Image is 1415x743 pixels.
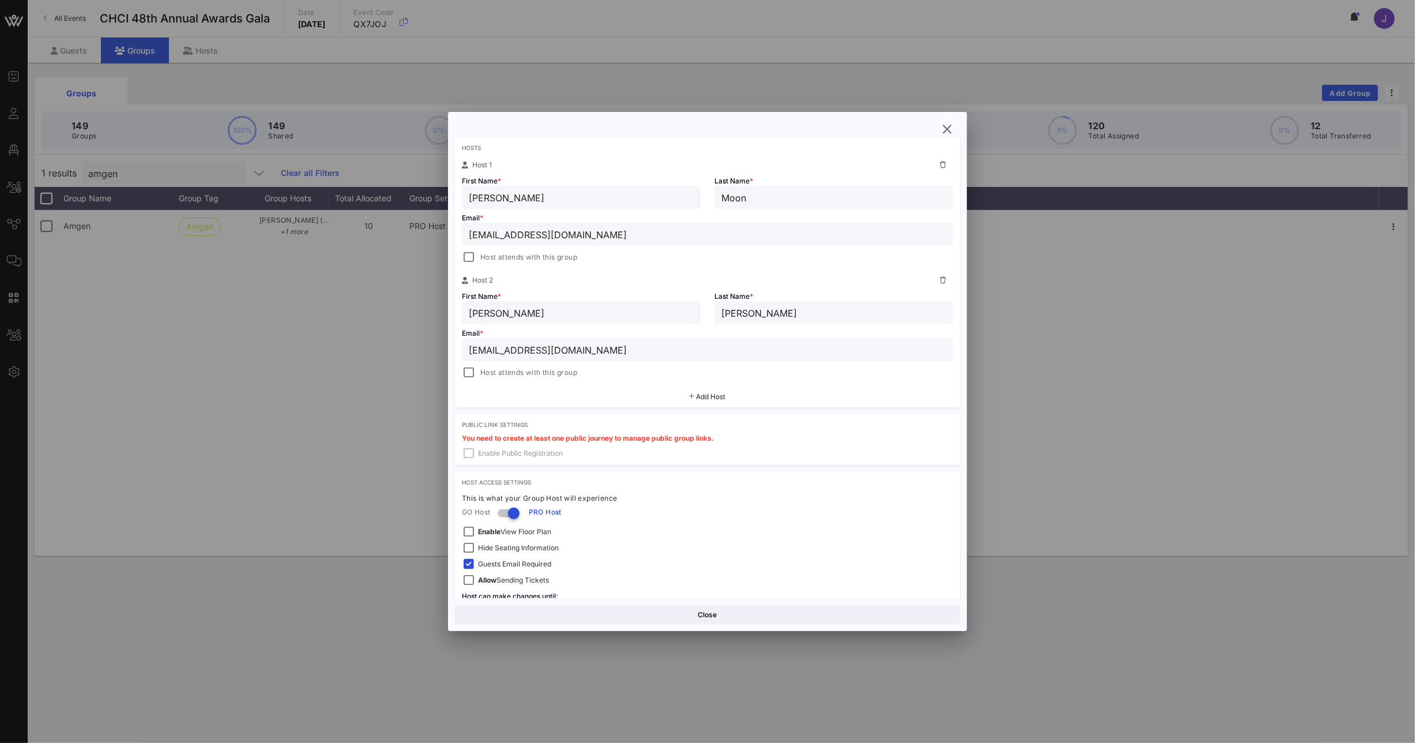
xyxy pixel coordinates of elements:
[529,506,562,518] span: PRO Host
[478,527,500,536] strong: Enable
[455,606,960,624] button: Close
[478,542,559,554] span: Hide Seating Information
[478,526,551,538] span: View Floor Plan
[480,252,577,263] span: Host attends with this group
[462,144,953,151] div: Hosts
[462,592,558,601] span: Host can make changes until:
[462,493,953,504] div: This is what your Group Host will experience
[478,576,496,584] strong: Allow
[462,329,483,337] span: Email
[478,575,549,586] span: Sending Tickets
[462,479,953,486] div: Host Access Settings
[462,421,953,428] div: Public Link Settings
[462,177,501,185] span: First Name
[480,367,577,378] span: Host attends with this group
[462,434,714,442] span: You need to create at least one public journey to manage public group links.
[714,292,753,301] span: Last Name
[714,177,753,185] span: Last Name
[462,506,491,518] span: GO Host
[697,392,726,401] span: Add Host
[462,213,483,222] span: Email
[690,393,726,400] button: Add Host
[462,292,501,301] span: First Name
[472,276,493,284] span: Host 2
[478,558,551,570] span: Guests Email Required
[472,160,492,169] span: Host 1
